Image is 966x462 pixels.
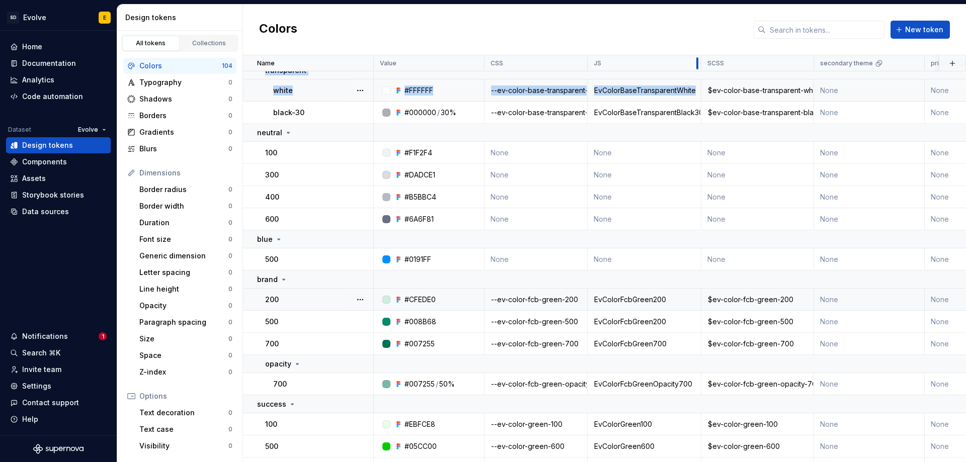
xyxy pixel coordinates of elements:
[6,361,111,378] a: Invite team
[228,112,232,120] div: 0
[139,441,228,451] div: Visibility
[33,444,84,454] a: Supernova Logo
[135,181,236,198] a: Border radius0
[103,14,106,22] div: E
[405,192,436,202] div: #B5BBC4
[139,301,228,311] div: Opacity
[257,234,273,244] p: blue
[701,208,814,230] td: None
[405,85,433,96] div: #FFFFFF
[485,108,587,118] div: --ev-color-base-transparent-black-30
[139,408,228,418] div: Text decoration
[265,295,279,305] p: 200
[139,391,232,401] div: Options
[265,192,279,202] p: 400
[265,317,278,327] p: 500
[6,39,111,55] a: Home
[259,21,297,39] h2: Colors
[139,334,228,344] div: Size
[485,248,588,270] td: None
[22,190,84,200] div: Storybook stories
[273,85,293,96] p: white
[814,373,925,395] td: None
[22,42,42,52] div: Home
[139,201,228,211] div: Border width
[588,108,700,118] div: EvColorBaseTransparentBlack30
[228,318,232,326] div: 0
[265,441,278,451] p: 500
[23,13,46,23] div: Evolve
[139,424,228,434] div: Text case
[405,295,436,305] div: #CFEDE0
[485,186,588,208] td: None
[135,438,236,454] a: Visibility0
[6,204,111,220] a: Data sources
[273,379,287,389] p: 700
[2,7,115,28] button: SDEvolveE
[139,267,228,278] div: Letter spacing
[228,202,232,210] div: 0
[139,184,228,195] div: Border radius
[135,331,236,347] a: Size0
[485,295,587,305] div: --ev-color-fcb-green-200
[123,108,236,124] a: Borders0
[22,364,61,375] div: Invite team
[22,414,38,424] div: Help
[228,351,232,359] div: 0
[436,379,438,389] div: /
[135,215,236,231] a: Duration0
[135,314,236,330] a: Paragraph spacing0
[814,79,925,102] td: None
[184,39,234,47] div: Collections
[257,59,275,67] p: Name
[8,126,31,134] div: Dataset
[139,284,228,294] div: Line height
[485,142,588,164] td: None
[588,85,700,96] div: EvColorBaseTransparentWhite
[485,339,587,349] div: --ev-color-fcb-green-700
[405,108,436,118] div: #000000
[439,379,455,389] div: 50%
[6,137,111,153] a: Design tokens
[588,186,701,208] td: None
[135,347,236,363] a: Space0
[588,248,701,270] td: None
[22,331,68,341] div: Notifications
[701,186,814,208] td: None
[139,234,228,244] div: Font size
[814,102,925,124] td: None
[437,108,440,118] div: /
[78,126,98,134] span: Evolve
[265,254,278,264] p: 500
[22,91,83,102] div: Code automation
[228,78,232,86] div: 0
[702,295,813,305] div: $ev-color-fcb-green-200
[135,231,236,247] a: Font size0
[441,108,456,118] div: 30%
[257,274,278,285] p: brand
[485,317,587,327] div: --ev-color-fcb-green-500
[814,413,925,435] td: None
[135,364,236,380] a: Z-index0
[22,381,51,391] div: Settings
[905,25,943,35] span: New token
[485,379,587,389] div: --ev-color-fcb-green-opacity-700
[405,339,435,349] div: #007255
[6,328,111,344] button: Notifications1
[405,317,436,327] div: #008B68
[135,281,236,297] a: Line height0
[814,208,925,230] td: None
[6,154,111,170] a: Components
[139,367,228,377] div: Z-index
[139,317,228,327] div: Paragraph spacing
[228,425,232,433] div: 0
[701,164,814,186] td: None
[139,127,228,137] div: Gradients
[6,55,111,71] a: Documentation
[228,335,232,343] div: 0
[820,59,873,67] p: secondary theme
[485,85,587,96] div: --ev-color-base-transparent-white
[405,148,432,158] div: #F1F2F4
[126,39,176,47] div: All tokens
[22,75,54,85] div: Analytics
